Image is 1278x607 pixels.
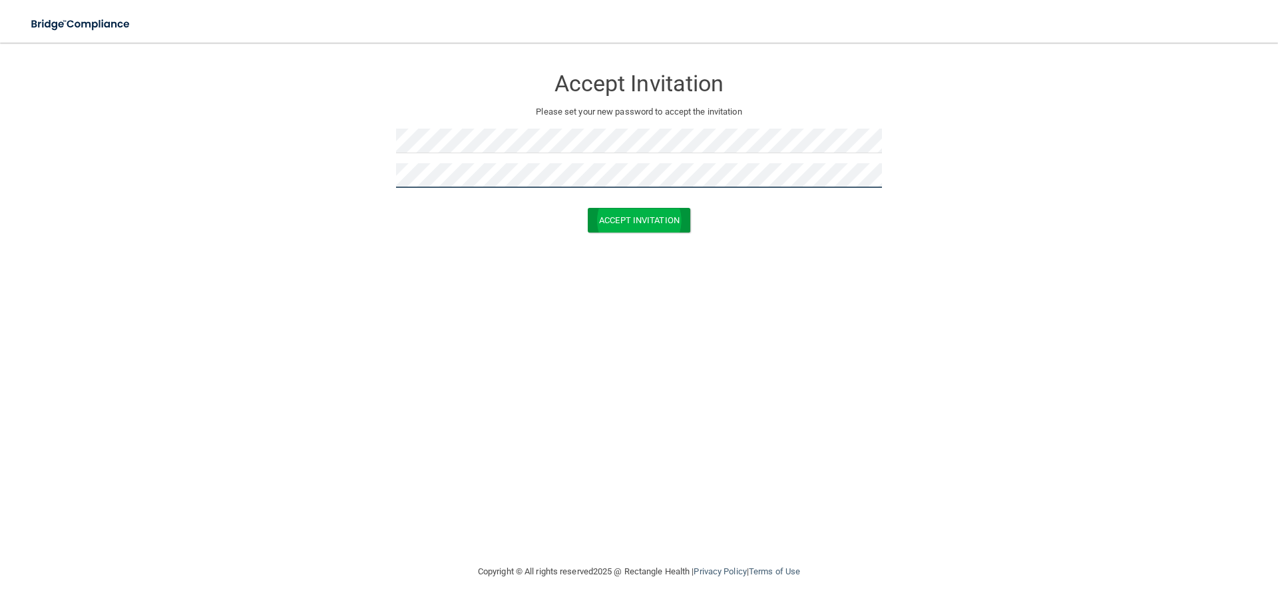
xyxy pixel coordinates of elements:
img: bridge_compliance_login_screen.278c3ca4.svg [20,11,142,38]
div: Copyright © All rights reserved 2025 @ Rectangle Health | | [396,550,882,593]
a: Terms of Use [749,566,800,576]
button: Accept Invitation [588,208,690,233]
iframe: Drift Widget Chat Controller [1048,512,1262,566]
a: Privacy Policy [694,566,746,576]
h3: Accept Invitation [396,71,882,96]
p: Please set your new password to accept the invitation [406,104,872,120]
